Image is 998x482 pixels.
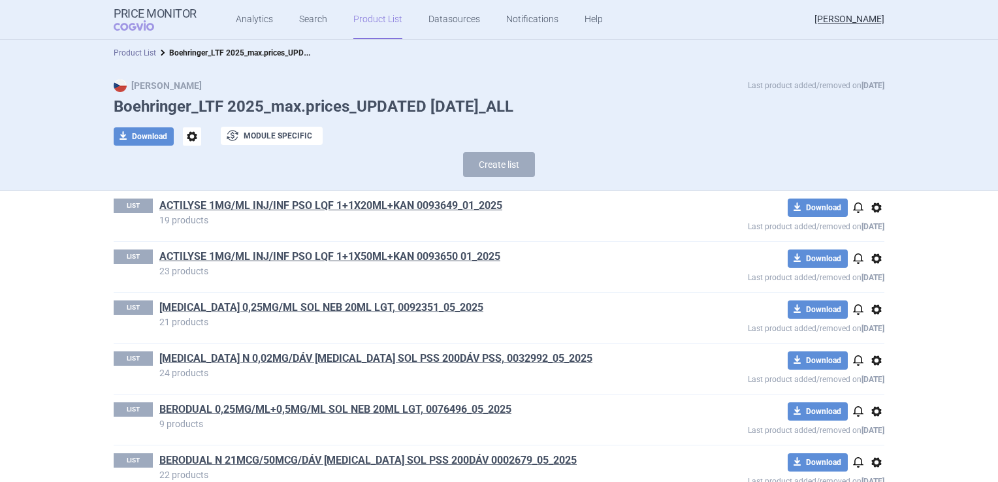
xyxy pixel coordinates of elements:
[114,249,153,264] p: LIST
[159,453,653,470] h1: BERODUAL N 21MCG/50MCG/DÁV INH SOL PSS 200DÁV 0002679_05_2025
[159,249,653,266] h1: ACTILYSE 1MG/ML INJ/INF PSO LQF 1+1X50ML+KAN 0093650 01_2025
[653,421,884,437] p: Last product added/removed on
[114,199,153,213] p: LIST
[159,317,653,327] p: 21 products
[159,199,653,216] h1: ACTILYSE 1MG/ML INJ/INF PSO LQF 1+1X20ML+KAN 0093649_01_2025
[114,97,884,116] h1: Boehringer_LTF 2025_max.prices_UPDATED [DATE]_ALL
[114,20,172,31] span: COGVIO
[114,48,156,57] a: Product List
[788,402,848,421] button: Download
[788,351,848,370] button: Download
[861,81,884,90] strong: [DATE]
[159,300,653,317] h1: ATROVENT 0,25MG/ML SOL NEB 20ML LGT, 0092351_05_2025
[653,319,884,335] p: Last product added/removed on
[156,46,313,59] li: Boehringer_LTF 2025_max.prices_UPDATED 29.05.2025_ALL
[159,351,653,368] h1: ATROVENT N 0,02MG/DÁV INH SOL PSS 200DÁV PSS, 0032992_05_2025
[114,80,202,91] strong: [PERSON_NAME]
[159,249,500,264] a: ACTILYSE 1MG/ML INJ/INF PSO LQF 1+1X50ML+KAN 0093650 01_2025
[159,368,653,378] p: 24 products
[114,402,153,417] p: LIST
[861,222,884,231] strong: [DATE]
[463,152,535,177] button: Create list
[221,127,323,145] button: Module specific
[788,300,848,319] button: Download
[114,351,153,366] p: LIST
[788,249,848,268] button: Download
[159,216,653,225] p: 19 products
[169,46,365,58] strong: Boehringer_LTF 2025_max.prices_UPDATED [DATE]_ALL
[748,79,884,92] p: Last product added/removed on
[114,79,127,92] img: CZ
[114,7,197,32] a: Price MonitorCOGVIO
[114,46,156,59] li: Product List
[114,453,153,468] p: LIST
[114,7,197,20] strong: Price Monitor
[159,402,653,419] h1: BERODUAL 0,25MG/ML+0,5MG/ML SOL NEB 20ML LGT, 0076496_05_2025
[159,351,592,366] a: [MEDICAL_DATA] N 0,02MG/DÁV [MEDICAL_DATA] SOL PSS 200DÁV PSS, 0032992_05_2025
[114,300,153,315] p: LIST
[861,375,884,384] strong: [DATE]
[159,402,511,417] a: BERODUAL 0,25MG/ML+0,5MG/ML SOL NEB 20ML LGT, 0076496_05_2025
[653,370,884,386] p: Last product added/removed on
[159,266,653,276] p: 23 products
[653,268,884,284] p: Last product added/removed on
[861,324,884,333] strong: [DATE]
[114,127,174,146] button: Download
[159,199,502,213] a: ACTILYSE 1MG/ML INJ/INF PSO LQF 1+1X20ML+KAN 0093649_01_2025
[159,453,577,468] a: BERODUAL N 21MCG/50MCG/DÁV [MEDICAL_DATA] SOL PSS 200DÁV 0002679_05_2025
[653,217,884,233] p: Last product added/removed on
[159,419,653,428] p: 9 products
[861,426,884,435] strong: [DATE]
[788,199,848,217] button: Download
[159,300,483,315] a: [MEDICAL_DATA] 0,25MG/ML SOL NEB 20ML LGT, 0092351_05_2025
[159,470,653,479] p: 22 products
[788,453,848,472] button: Download
[861,273,884,282] strong: [DATE]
